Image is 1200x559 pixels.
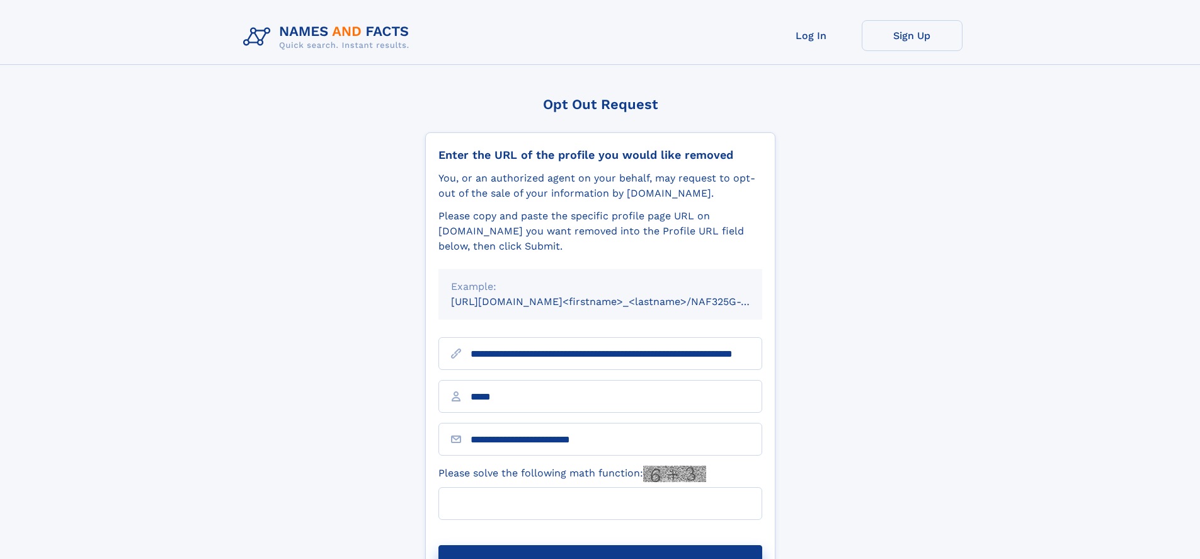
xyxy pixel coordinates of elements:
[761,20,862,51] a: Log In
[438,209,762,254] div: Please copy and paste the specific profile page URL on [DOMAIN_NAME] you want removed into the Pr...
[438,171,762,201] div: You, or an authorized agent on your behalf, may request to opt-out of the sale of your informatio...
[238,20,420,54] img: Logo Names and Facts
[451,279,750,294] div: Example:
[451,296,786,308] small: [URL][DOMAIN_NAME]<firstname>_<lastname>/NAF325G-xxxxxxxx
[438,466,706,482] label: Please solve the following math function:
[862,20,963,51] a: Sign Up
[425,96,775,112] div: Opt Out Request
[438,148,762,162] div: Enter the URL of the profile you would like removed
